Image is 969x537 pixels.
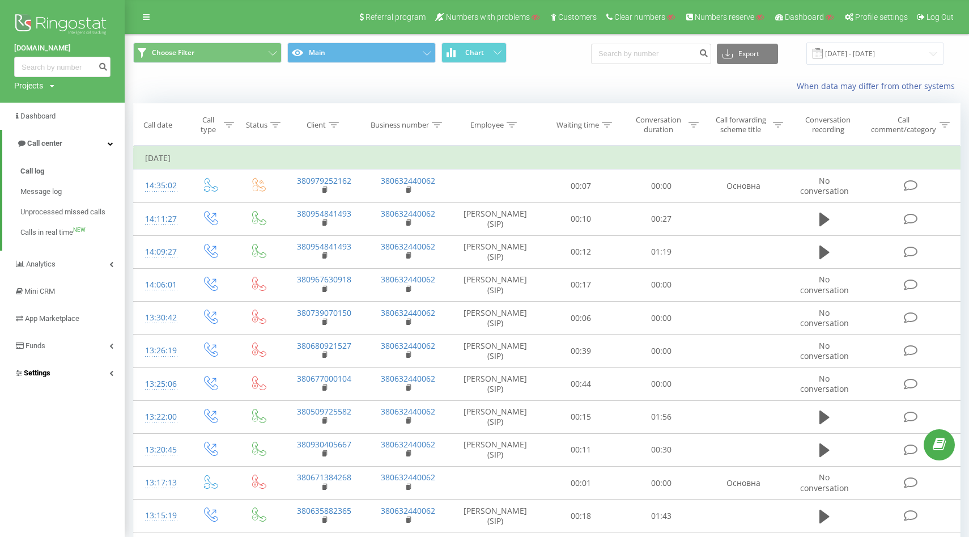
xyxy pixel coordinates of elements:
span: Choose Filter [152,48,194,57]
td: 00:00 [621,335,702,367]
td: 00:01 [540,467,620,500]
a: Message log [20,181,125,202]
td: 00:10 [540,202,620,235]
a: Call log [20,161,125,181]
span: Message log [20,186,62,197]
td: Основна [702,170,785,202]
div: Employee [470,120,504,130]
div: Conversation recording [796,115,860,134]
td: [PERSON_NAME] (SIP) [450,202,541,235]
td: [PERSON_NAME] (SIP) [450,302,541,335]
div: 13:20:45 [145,439,174,461]
td: 01:43 [621,500,702,532]
a: Call center [2,130,125,157]
div: 14:35:02 [145,175,174,197]
a: 380967630918 [297,274,351,285]
span: App Marketplace [25,314,79,323]
td: [PERSON_NAME] (SIP) [450,433,541,466]
span: Mini CRM [24,287,55,295]
a: When data may differ from other systems [797,81,960,91]
td: 00:17 [540,268,620,301]
span: Chart [465,49,484,57]
td: 00:39 [540,335,620,367]
a: 380954841493 [297,241,351,252]
span: Call log [20,166,44,177]
a: 380680921527 [297,340,351,351]
a: 380632440062 [381,505,435,516]
a: 380677000104 [297,373,351,384]
div: 13:30:42 [145,307,174,329]
td: 00:00 [621,367,702,400]
span: No conversation [800,307,849,328]
td: [PERSON_NAME] (SIP) [450,367,541,400]
a: 380635882365 [297,505,351,516]
span: Customers [558,12,597,22]
td: 00:00 [621,268,702,301]
td: [DATE] [134,147,960,170]
span: Dashboard [20,112,56,120]
div: Projects [14,80,43,91]
a: 380671384268 [297,472,351,483]
a: 380632440062 [381,241,435,252]
td: 00:00 [621,302,702,335]
a: 380632440062 [381,406,435,417]
span: No conversation [800,175,849,196]
div: Status [246,120,267,130]
a: Calls in real timeNEW [20,222,125,243]
a: 380509725582 [297,406,351,417]
td: [PERSON_NAME] (SIP) [450,335,541,367]
div: 14:11:27 [145,208,174,230]
div: Client [307,120,326,130]
span: No conversation [800,373,849,394]
span: No conversation [800,340,849,361]
button: Main [287,43,436,63]
span: No conversation [800,472,849,493]
a: 380632440062 [381,340,435,351]
a: 380632440062 [381,439,435,450]
div: Call type [195,115,220,134]
span: Log Out [926,12,954,22]
a: 380632440062 [381,472,435,483]
button: Export [717,44,778,64]
td: 01:56 [621,400,702,433]
td: 00:18 [540,500,620,532]
a: 380739070150 [297,307,351,318]
a: 380632440062 [381,307,435,318]
td: 00:15 [540,400,620,433]
a: 380632440062 [381,208,435,219]
td: [PERSON_NAME] (SIP) [450,235,541,268]
button: Choose Filter [133,43,282,63]
img: Ringostat logo [14,11,110,40]
td: 01:19 [621,235,702,268]
span: Funds [25,341,45,350]
a: 380632440062 [381,274,435,285]
span: Dashboard [785,12,824,22]
a: 380979252162 [297,175,351,186]
td: 00:00 [621,467,702,500]
span: No conversation [800,274,849,295]
div: Call comment/category [870,115,937,134]
div: 14:09:27 [145,241,174,263]
td: 00:44 [540,367,620,400]
a: Unprocessed missed calls [20,202,125,222]
td: Основна [702,467,785,500]
span: Settings [24,369,50,377]
a: 380954841493 [297,208,351,219]
span: Referral program [365,12,426,22]
td: [PERSON_NAME] (SIP) [450,268,541,301]
div: 13:15:19 [145,505,174,527]
div: 13:17:13 [145,472,174,494]
div: Call forwarding scheme title [712,115,770,134]
span: Clear numbers [614,12,665,22]
div: Business number [371,120,429,130]
button: Chart [441,43,507,63]
td: 00:00 [621,170,702,202]
span: Unprocessed missed calls [20,206,105,218]
div: 13:26:19 [145,340,174,362]
input: Search by number [14,57,110,77]
div: 13:25:06 [145,373,174,395]
td: 00:06 [540,302,620,335]
div: Conversation duration [631,115,686,134]
td: 00:07 [540,170,620,202]
input: Search by number [591,44,711,64]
